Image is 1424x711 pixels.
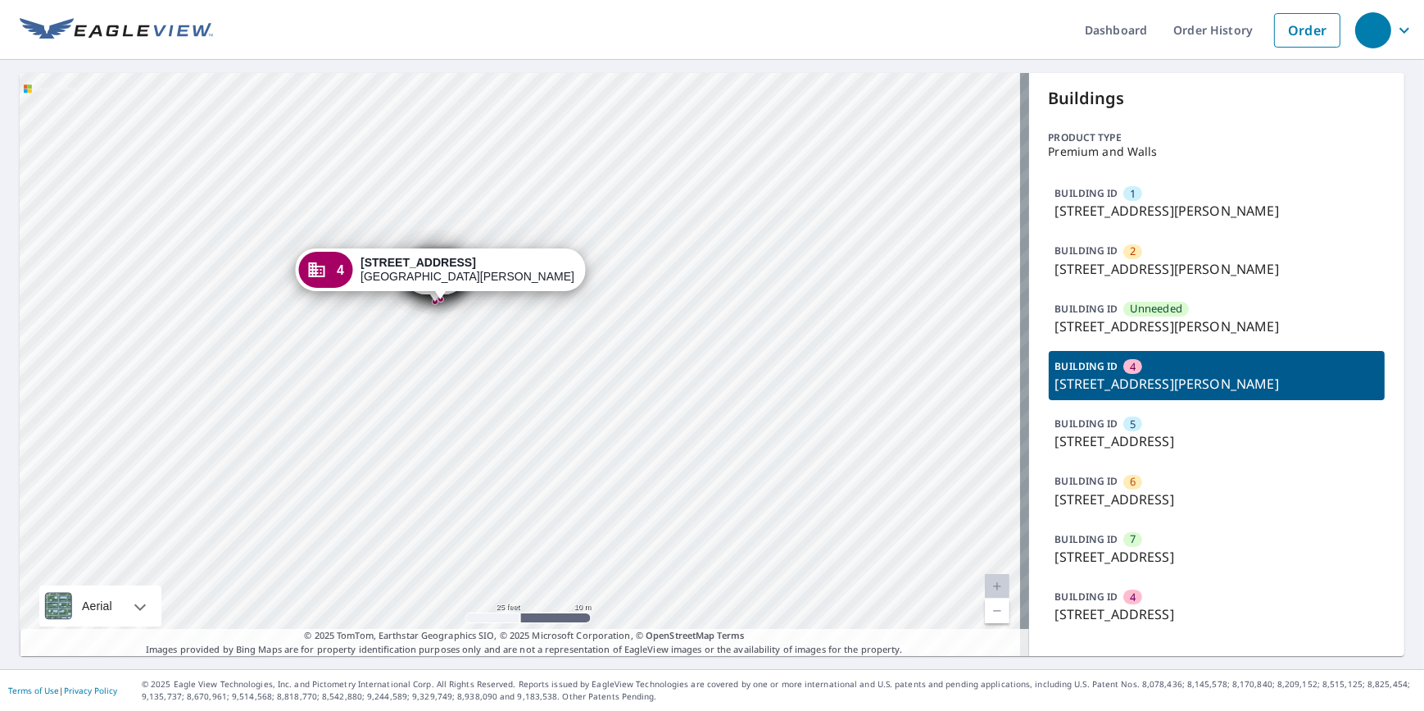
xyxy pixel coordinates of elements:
p: BUILDING ID [1055,474,1118,488]
p: | [8,686,117,695]
p: BUILDING ID [1055,359,1118,373]
p: [STREET_ADDRESS] [1055,604,1379,624]
a: Order [1274,13,1340,48]
p: BUILDING ID [1055,532,1118,546]
p: [STREET_ADDRESS] [1055,490,1379,509]
p: [STREET_ADDRESS][PERSON_NAME] [1055,201,1379,221]
p: © 2025 Eagle View Technologies, Inc. and Pictometry International Corp. All Rights Reserved. Repo... [142,678,1416,703]
a: Current Level 20, Zoom In Disabled [985,574,1009,599]
a: Terms of Use [8,685,59,696]
div: Aerial [39,586,161,627]
p: BUILDING ID [1055,590,1118,604]
span: 4 [1130,590,1136,605]
a: Privacy Policy [64,685,117,696]
span: 2 [1130,244,1136,259]
span: 7 [1130,531,1136,547]
img: EV Logo [20,18,213,43]
div: [GEOGRAPHIC_DATA][PERSON_NAME] [361,256,574,284]
p: BUILDING ID [1055,244,1118,258]
p: BUILDING ID [1055,186,1118,200]
span: Unneeded [1130,301,1182,317]
p: Images provided by Bing Maps are for property identification purposes only and are not a represen... [20,629,1029,656]
p: BUILDING ID [1055,417,1118,431]
p: [STREET_ADDRESS] [1055,431,1379,451]
p: [STREET_ADDRESS][PERSON_NAME] [1055,259,1379,279]
p: [STREET_ADDRESS][PERSON_NAME] [1055,317,1379,336]
a: OpenStreetMap [646,629,714,641]
span: 4 [1130,359,1136,375]
span: © 2025 TomTom, Earthstar Geographics SIO, © 2025 Microsoft Corporation, © [304,629,744,643]
p: Product type [1049,130,1385,145]
span: 5 [1130,417,1136,432]
a: Terms [718,629,745,641]
p: [STREET_ADDRESS][PERSON_NAME] [1055,374,1379,394]
p: Buildings [1049,86,1385,111]
span: 6 [1130,474,1136,490]
span: 1 [1130,186,1136,202]
p: Premium and Walls [1049,145,1385,158]
div: Aerial [77,586,117,627]
strong: [STREET_ADDRESS] [361,256,476,269]
div: Dropped pin, building 4, Commercial property, 4308 Arrow Tree Drive St. Louis, MO 63128 [295,248,586,299]
span: 4 [337,264,344,276]
a: Current Level 20, Zoom Out [985,599,1009,623]
p: BUILDING ID [1055,302,1118,316]
p: [STREET_ADDRESS] [1055,547,1379,567]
